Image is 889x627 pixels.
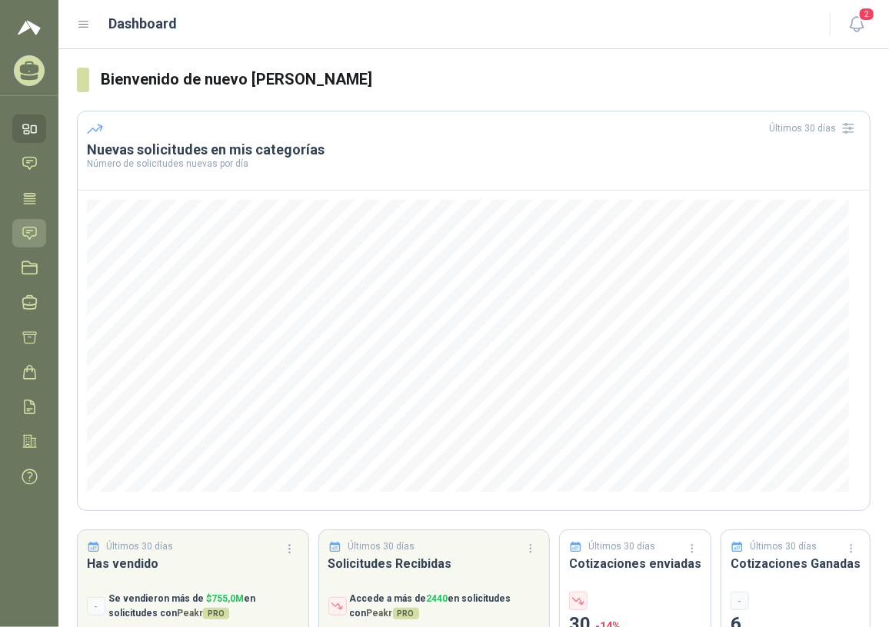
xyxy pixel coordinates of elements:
span: 2440 [427,593,448,604]
p: Número de solicitudes nuevas por día [87,159,861,168]
span: PRO [393,608,419,619]
p: Accede a más de en solicitudes con [350,592,541,621]
p: Últimos 30 días [751,539,817,554]
h3: Solicitudes Recibidas [328,554,541,573]
h3: Cotizaciones Ganadas [731,554,861,573]
p: Últimos 30 días [589,539,656,554]
h3: Has vendido [87,554,299,573]
span: 2 [858,7,875,22]
span: $ 755,0M [206,593,244,604]
span: Peakr [367,608,419,619]
h3: Bienvenido de nuevo [PERSON_NAME] [102,68,871,91]
span: PRO [203,608,229,619]
p: Últimos 30 días [348,539,415,554]
div: - [87,597,105,615]
p: Se vendieron más de en solicitudes con [108,592,299,621]
p: Últimos 30 días [107,539,174,554]
span: Peakr [177,608,229,619]
button: 2 [843,11,871,38]
div: Últimos 30 días [769,116,861,141]
h3: Cotizaciones enviadas [569,554,701,573]
img: Logo peakr [18,18,41,37]
div: - [731,592,749,610]
h3: Nuevas solicitudes en mis categorías [87,141,861,159]
h1: Dashboard [109,13,178,35]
